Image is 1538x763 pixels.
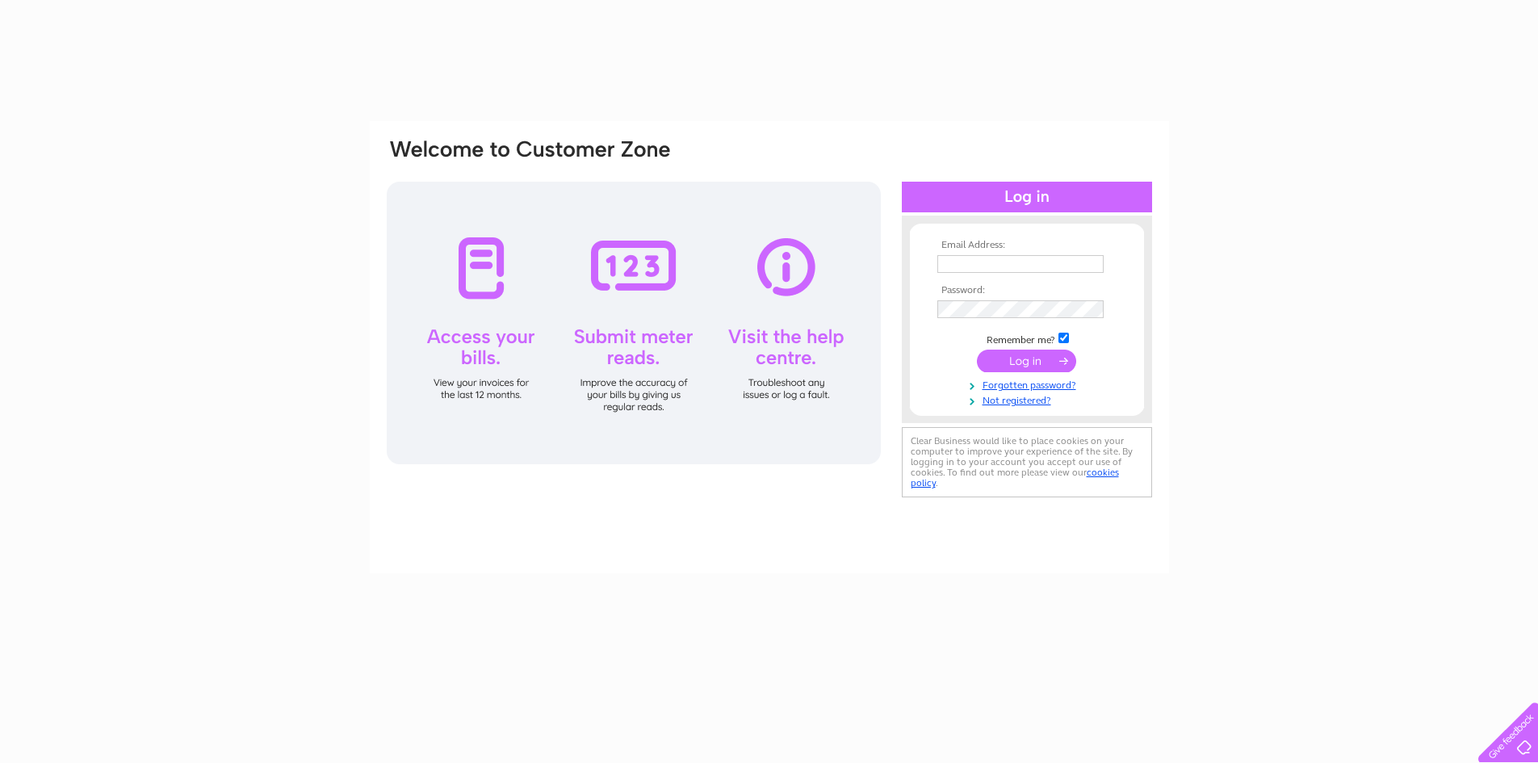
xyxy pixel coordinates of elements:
[933,330,1121,346] td: Remember me?
[977,350,1076,372] input: Submit
[911,467,1119,488] a: cookies policy
[902,427,1152,497] div: Clear Business would like to place cookies on your computer to improve your experience of the sit...
[933,285,1121,296] th: Password:
[937,392,1121,407] a: Not registered?
[933,240,1121,251] th: Email Address:
[937,376,1121,392] a: Forgotten password?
